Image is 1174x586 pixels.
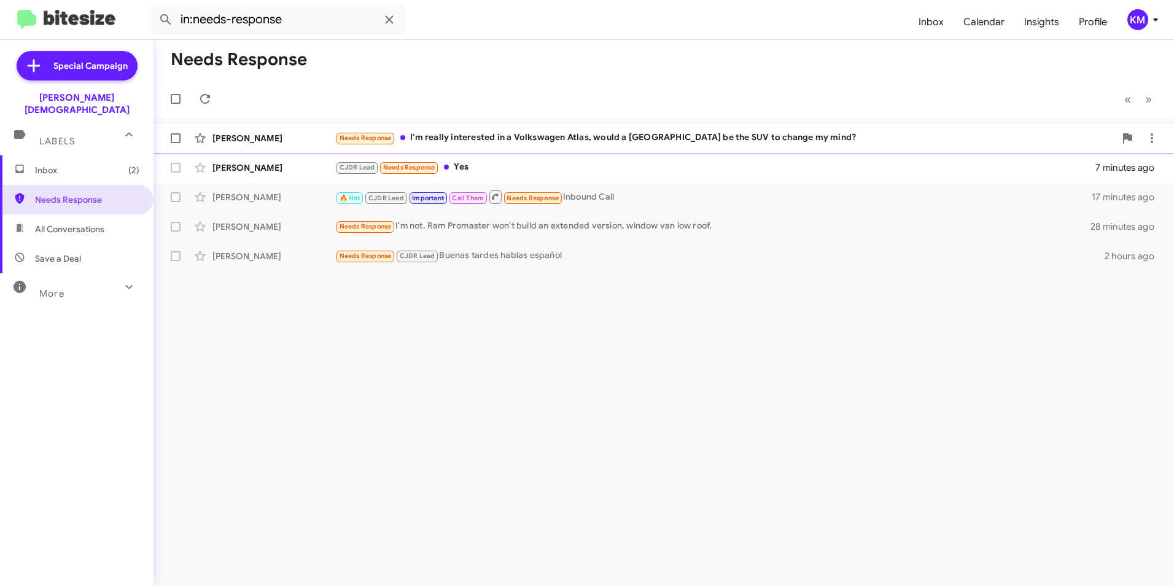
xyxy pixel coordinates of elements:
[1069,4,1117,40] a: Profile
[1092,191,1164,203] div: 17 minutes ago
[335,131,1115,145] div: I'm really interested in a Volkswagen Atlas, would a [GEOGRAPHIC_DATA] be the SUV to change my mind?
[212,132,335,144] div: [PERSON_NAME]
[1118,87,1159,112] nav: Page navigation example
[335,249,1105,263] div: Buenas tardes hablas español
[412,194,444,202] span: Important
[340,252,392,260] span: Needs Response
[1117,9,1160,30] button: KM
[39,288,64,299] span: More
[1127,9,1148,30] div: KM
[35,193,139,206] span: Needs Response
[212,221,335,233] div: [PERSON_NAME]
[335,219,1090,233] div: I'm not. Ram Promaster won't build an extended version, window van low roof.
[368,194,404,202] span: CJDR Lead
[1138,87,1159,112] button: Next
[340,222,392,230] span: Needs Response
[53,60,128,72] span: Special Campaign
[212,250,335,262] div: [PERSON_NAME]
[1145,92,1152,107] span: »
[1090,221,1164,233] div: 28 minutes ago
[1105,250,1164,262] div: 2 hours ago
[340,194,360,202] span: 🔥 Hot
[149,5,406,34] input: Search
[1095,162,1164,174] div: 7 minutes ago
[507,194,559,202] span: Needs Response
[35,252,81,265] span: Save a Deal
[39,136,75,147] span: Labels
[335,160,1095,174] div: Yes
[452,194,484,202] span: Call Them
[909,4,954,40] a: Inbox
[1014,4,1069,40] a: Insights
[35,164,139,176] span: Inbox
[212,191,335,203] div: [PERSON_NAME]
[400,252,435,260] span: CJDR Lead
[171,50,307,69] h1: Needs Response
[340,163,375,171] span: CJDR Lead
[954,4,1014,40] a: Calendar
[1117,87,1138,112] button: Previous
[35,223,104,235] span: All Conversations
[17,51,138,80] a: Special Campaign
[340,134,392,142] span: Needs Response
[1124,92,1131,107] span: «
[128,164,139,176] span: (2)
[212,162,335,174] div: [PERSON_NAME]
[335,189,1092,205] div: Inbound Call
[383,163,435,171] span: Needs Response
